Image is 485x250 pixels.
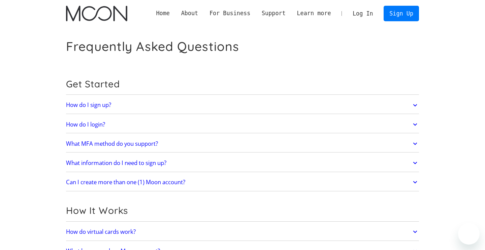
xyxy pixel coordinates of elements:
h2: What MFA method do you support? [66,140,158,147]
a: Log In [347,6,379,21]
div: About [175,9,204,18]
h2: How do virtual cards work? [66,228,136,235]
a: Home [151,9,175,18]
a: What information do I need to sign up? [66,156,419,170]
a: How do I sign up? [66,98,419,112]
a: Can I create more than one (1) Moon account? [66,175,419,189]
img: Moon Logo [66,6,127,21]
a: How do virtual cards work? [66,225,419,239]
iframe: Button to launch messaging window [458,223,480,245]
div: Support [262,9,286,18]
div: For Business [209,9,250,18]
h2: How It Works [66,205,419,216]
a: Sign Up [384,6,419,21]
a: What MFA method do you support? [66,137,419,151]
div: About [181,9,198,18]
div: For Business [204,9,256,18]
h2: Get Started [66,78,419,90]
a: How do I login? [66,117,419,132]
div: Learn more [297,9,331,18]
h2: How do I login? [66,121,105,128]
h2: Can I create more than one (1) Moon account? [66,179,185,186]
h2: How do I sign up? [66,102,111,108]
a: home [66,6,127,21]
h2: What information do I need to sign up? [66,160,166,166]
div: Support [256,9,291,18]
h1: Frequently Asked Questions [66,39,239,54]
div: Learn more [291,9,337,18]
